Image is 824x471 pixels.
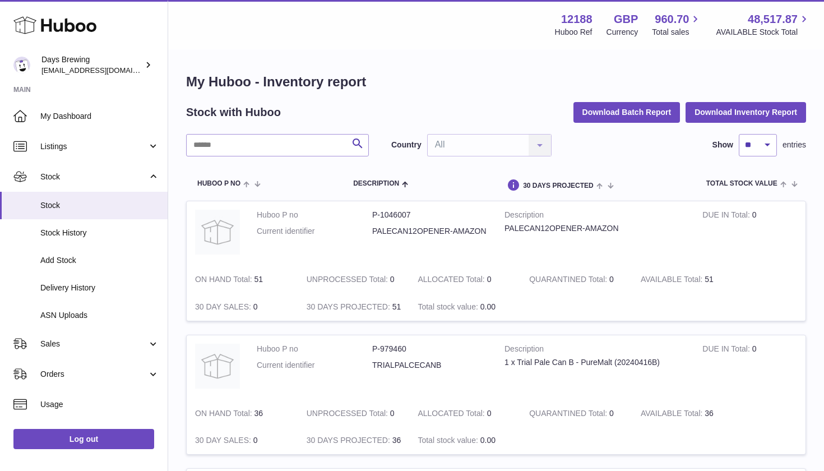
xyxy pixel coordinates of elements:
span: Description [353,180,399,187]
h1: My Huboo - Inventory report [186,73,806,91]
strong: Total stock value [418,436,480,447]
span: AVAILABLE Stock Total [716,27,811,38]
strong: Total stock value [418,302,480,314]
a: 960.70 Total sales [652,12,702,38]
span: Listings [40,141,147,152]
strong: Description [504,344,686,357]
td: 36 [632,400,744,427]
strong: ON HAND Total [195,409,254,421]
strong: DUE IN Total [702,210,752,222]
span: Usage [40,399,159,410]
div: Days Brewing [41,54,142,76]
strong: ON HAND Total [195,275,254,287]
span: Total sales [652,27,702,38]
span: Delivery History [40,283,159,293]
a: 48,517.87 AVAILABLE Stock Total [716,12,811,38]
strong: GBP [614,12,638,27]
span: Stock [40,172,147,182]
span: Stock [40,200,159,211]
span: 0 [609,275,614,284]
strong: 30 DAYS PROJECTED [307,302,392,314]
strong: AVAILABLE Total [641,409,705,421]
span: Stock History [40,228,159,238]
strong: 30 DAYS PROJECTED [307,436,392,447]
dd: TRIALPALCECANB [372,360,488,371]
button: Download Inventory Report [686,102,806,122]
td: 51 [632,266,744,293]
span: Sales [40,339,147,349]
span: ASN Uploads [40,310,159,321]
td: 0 [409,400,521,427]
td: 36 [187,400,298,427]
div: PALECAN12OPENER-AMAZON [504,223,686,234]
strong: 12188 [561,12,592,27]
td: 0 [694,335,806,400]
dt: Current identifier [257,360,372,371]
strong: QUARANTINED Total [529,409,609,421]
span: 960.70 [655,12,689,27]
span: Orders [40,369,147,380]
strong: DUE IN Total [702,344,752,356]
td: 51 [187,266,298,293]
span: [EMAIL_ADDRESS][DOMAIN_NAME] [41,66,165,75]
dd: P-979460 [372,344,488,354]
span: Total stock value [706,180,777,187]
strong: UNPROCESSED Total [307,275,390,287]
strong: Description [504,210,686,223]
div: Huboo Ref [555,27,592,38]
td: 0 [187,293,298,321]
strong: 30 DAY SALES [195,302,253,314]
span: Add Stock [40,255,159,266]
h2: Stock with Huboo [186,105,281,120]
span: entries [783,140,806,150]
strong: AVAILABLE Total [641,275,705,287]
span: 0 [609,409,614,418]
dd: PALECAN12OPENER-AMAZON [372,226,488,237]
dt: Current identifier [257,226,372,237]
img: product image [195,344,240,389]
dd: P-1046007 [372,210,488,220]
dt: Huboo P no [257,210,372,220]
strong: ALLOCATED Total [418,275,487,287]
td: 51 [298,293,410,321]
td: 0 [298,266,410,293]
div: Currency [607,27,638,38]
strong: UNPROCESSED Total [307,409,390,421]
strong: ALLOCATED Total [418,409,487,421]
strong: QUARANTINED Total [529,275,609,287]
td: 0 [298,400,410,427]
td: 0 [409,266,521,293]
td: 0 [694,201,806,266]
label: Country [391,140,422,150]
a: Log out [13,429,154,449]
dt: Huboo P no [257,344,372,354]
button: Download Batch Report [573,102,681,122]
span: 0.00 [480,302,496,311]
td: 36 [298,427,410,454]
span: My Dashboard [40,111,159,122]
strong: 30 DAY SALES [195,436,253,447]
td: 0 [187,427,298,454]
span: 48,517.87 [748,12,798,27]
label: Show [712,140,733,150]
div: 1 x Trial Pale Can B - PureMalt (20240416B) [504,357,686,368]
img: product image [195,210,240,255]
span: 30 DAYS PROJECTED [523,182,594,190]
span: 0.00 [480,436,496,445]
img: helena@daysbrewing.com [13,57,30,73]
span: Huboo P no [197,180,240,187]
